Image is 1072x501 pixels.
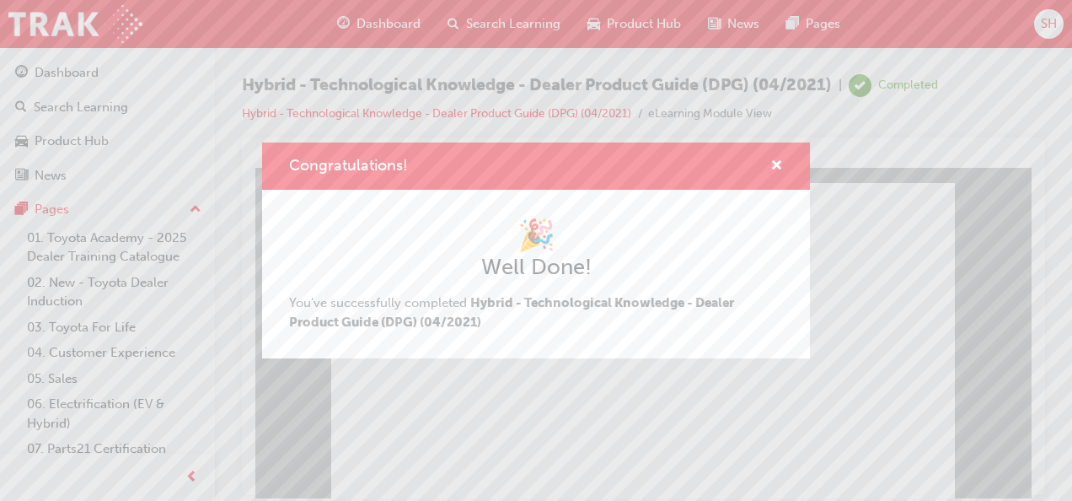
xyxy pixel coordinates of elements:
span: cross-icon [770,159,783,175]
h2: Well Done! [289,254,783,281]
span: You've successfully completed [289,295,734,330]
span: Congratulations! [289,156,408,175]
span: Hybrid - Technological Knowledge - Dealer Product Guide (DPG) (04/2021) [289,295,734,330]
h1: 🎉 [289,217,783,254]
button: cross-icon [770,156,783,177]
div: Congratulations! [262,143,810,359]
